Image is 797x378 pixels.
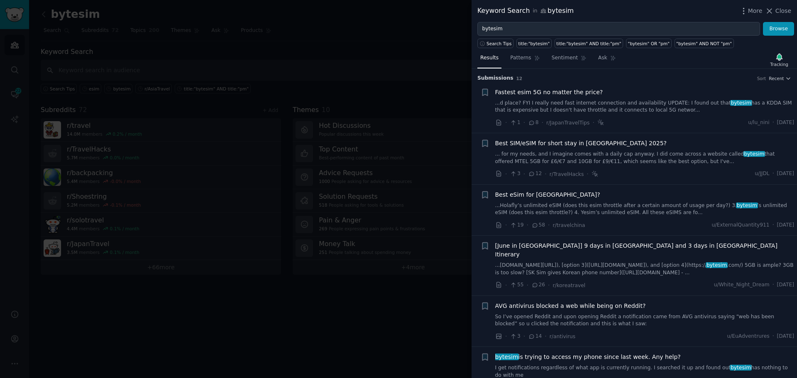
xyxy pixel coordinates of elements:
[770,61,788,67] div: Tracking
[712,222,770,229] span: u/ExternalQuantity911
[477,75,513,82] span: Submission s
[727,333,769,340] span: u/EuAdventrures
[505,118,507,127] span: ·
[748,7,763,15] span: More
[528,119,538,127] span: 8
[773,119,774,127] span: ·
[494,354,519,360] span: bytesim
[555,39,623,48] a: title:"bytesim" AND title:"pm"
[626,39,672,48] a: "bytesim" OR "pm"
[553,222,585,228] span: r/travelchina
[523,170,525,178] span: ·
[510,54,531,62] span: Patterns
[527,281,528,290] span: ·
[769,76,784,81] span: Recent
[550,334,575,339] span: r/antivirus
[773,281,774,289] span: ·
[510,119,520,127] span: 1
[480,54,499,62] span: Results
[477,6,574,16] div: Keyword Search bytesim
[510,281,523,289] span: 55
[477,22,760,36] input: Try a keyword related to your business
[769,76,791,81] button: Recent
[495,353,681,361] span: is trying to access my phone since last week. Any help?
[510,222,523,229] span: 19
[542,118,543,127] span: ·
[495,313,795,328] a: So I’ve opened Reddit and upon opening Reddit a notification came from AVG antivirus saying “web ...
[507,51,543,68] a: Patterns
[773,222,774,229] span: ·
[743,151,765,157] span: bytesim
[518,41,550,46] div: title:"bytesim"
[495,88,603,97] a: Fastest esim 5G no matter the price?
[755,170,769,178] span: u/JJDL
[510,170,520,178] span: 3
[775,7,791,15] span: Close
[528,333,542,340] span: 14
[495,241,795,259] a: [June in [GEOGRAPHIC_DATA]] 9 days in [GEOGRAPHIC_DATA] and 3 days in [GEOGRAPHIC_DATA] Itinerary
[767,51,791,68] button: Tracking
[598,54,607,62] span: Ask
[505,281,507,290] span: ·
[777,119,794,127] span: [DATE]
[523,332,525,341] span: ·
[549,51,589,68] a: Sentiment
[675,39,734,48] a: "bytesim" AND NOT "pm"
[706,262,728,268] span: bytesim
[553,283,586,288] span: r/koreatravel
[495,100,795,114] a: ...d place? FYI I really need fast internet connection and availability UPDATE: I found out thatb...
[548,281,550,290] span: ·
[765,7,791,15] button: Close
[528,170,542,178] span: 12
[505,332,507,341] span: ·
[556,41,621,46] div: title:"bytesim" AND title:"pm"
[777,333,794,340] span: [DATE]
[495,139,667,148] a: Best SIM/eSIM for short stay in [GEOGRAPHIC_DATA] 2025?
[757,76,766,81] div: Sort
[527,221,528,229] span: ·
[777,222,794,229] span: [DATE]
[495,262,795,276] a: ...[DOMAIN_NAME][URL]), [option 3]([URL][DOMAIN_NAME]), and [option 4](https://bytesim.com/) 5GB ...
[495,302,646,310] a: AVG antivirus blocked a web while being on Reddit?
[773,170,774,178] span: ·
[546,120,589,126] span: r/JapanTravelTips
[533,7,537,15] span: in
[739,7,763,15] button: More
[773,333,774,340] span: ·
[628,41,670,46] div: "bytesim" OR "pm"
[477,39,513,48] button: Search Tips
[676,41,732,46] div: "bytesim" AND NOT "pm"
[477,51,501,68] a: Results
[748,119,770,127] span: u/lu_nini
[495,353,681,361] a: bytesimis trying to access my phone since last week. Any help?
[550,171,584,177] span: r/TravelHacks
[592,118,594,127] span: ·
[763,22,794,36] button: Browse
[714,281,770,289] span: u/White_Night_Dream
[545,332,546,341] span: ·
[531,222,545,229] span: 58
[548,221,550,229] span: ·
[587,170,588,178] span: ·
[516,39,552,48] a: title:"bytesim"
[730,365,752,371] span: bytesim
[736,202,758,208] span: bytesim
[487,41,512,46] span: Search Tips
[516,76,523,81] span: 12
[777,170,794,178] span: [DATE]
[545,170,546,178] span: ·
[495,190,600,199] span: Best eSim for [GEOGRAPHIC_DATA]?
[495,151,795,165] a: ... for my needs, and I imagine comes with a daily cap anyway. I did come across a website called...
[531,281,545,289] span: 26
[777,281,794,289] span: [DATE]
[510,333,520,340] span: 3
[730,100,752,106] span: bytesim
[552,54,578,62] span: Sentiment
[505,170,507,178] span: ·
[505,221,507,229] span: ·
[595,51,619,68] a: Ask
